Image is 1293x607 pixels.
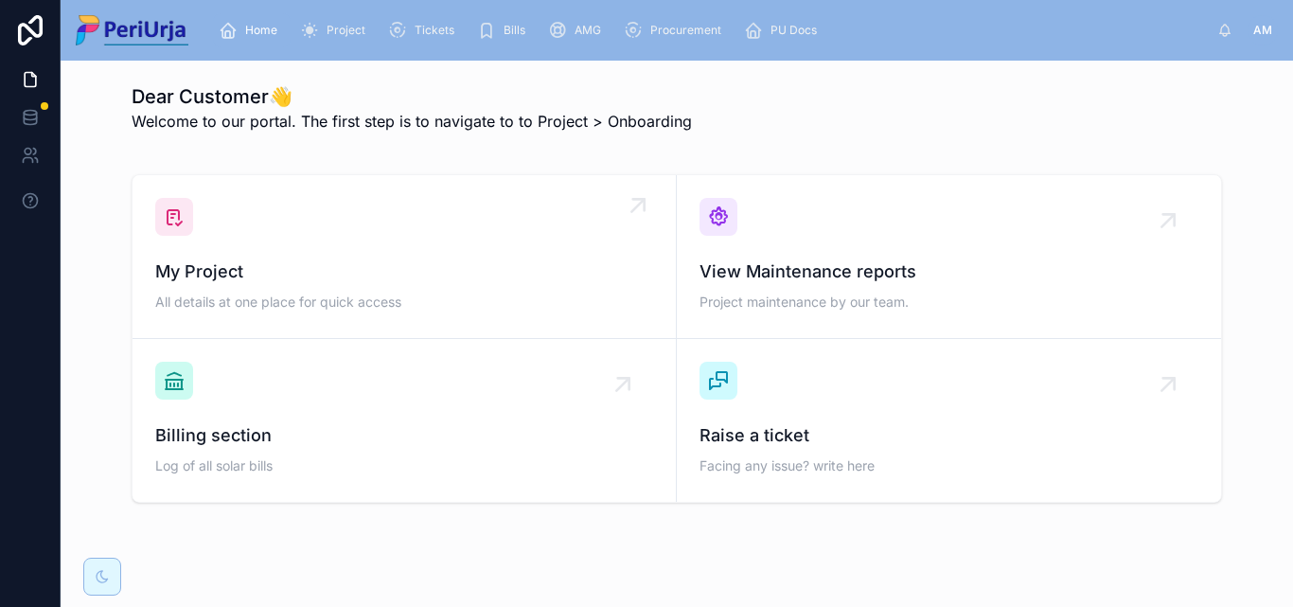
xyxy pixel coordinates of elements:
img: App logo [76,15,188,45]
span: View Maintenance reports [700,259,1198,285]
a: Raise a ticketFacing any issue? write here [677,339,1221,502]
a: Bills [471,13,539,47]
span: AM [1253,23,1272,38]
span: Home [245,23,277,38]
h1: Dear Customer👋 [132,83,692,110]
a: Billing sectionLog of all solar bills [133,339,677,502]
span: AMG [575,23,601,38]
a: Home [213,13,291,47]
span: My Project [155,259,653,285]
a: Tickets [382,13,468,47]
span: Log of all solar bills [155,456,653,475]
span: All details at one place for quick access [155,293,653,312]
a: My ProjectAll details at one place for quick access [133,175,677,339]
a: View Maintenance reportsProject maintenance by our team. [677,175,1221,339]
span: Procurement [650,23,721,38]
a: Procurement [618,13,735,47]
a: PU Docs [738,13,830,47]
span: Project maintenance by our team. [700,293,1198,312]
span: Project [327,23,365,38]
a: Project [294,13,379,47]
div: scrollable content [204,9,1217,51]
span: PU Docs [770,23,817,38]
span: Tickets [415,23,454,38]
span: Facing any issue? write here [700,456,1198,475]
a: AMG [542,13,614,47]
p: Welcome to our portal. The first step is to navigate to to Project > Onboarding [132,110,692,133]
span: Bills [504,23,525,38]
span: Raise a ticket [700,422,1198,449]
span: Billing section [155,422,653,449]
